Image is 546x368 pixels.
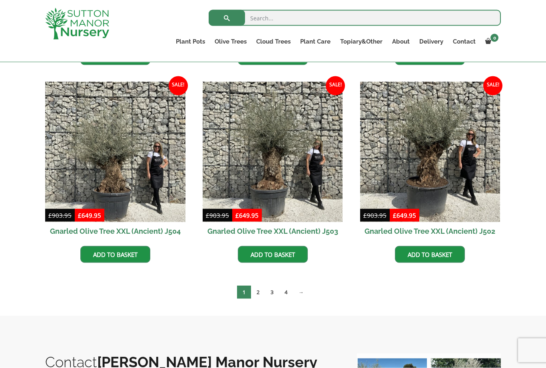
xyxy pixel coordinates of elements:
[48,211,52,219] span: £
[171,36,210,47] a: Plant Pots
[203,82,343,222] img: Gnarled Olive Tree XXL (Ancient) J503
[169,76,188,95] span: Sale!
[363,211,387,219] bdi: 903.95
[48,211,72,219] bdi: 903.95
[393,211,416,219] bdi: 649.95
[360,82,500,222] img: Gnarled Olive Tree XXL (Ancient) J502
[393,211,397,219] span: £
[414,36,448,47] a: Delivery
[295,36,335,47] a: Plant Care
[206,211,229,219] bdi: 903.95
[363,211,367,219] span: £
[395,246,465,263] a: Add to basket: “Gnarled Olive Tree XXL (Ancient) J502”
[251,286,265,299] a: Page 2
[209,10,501,26] input: Search...
[293,286,309,299] a: →
[265,286,279,299] a: Page 3
[483,76,502,95] span: Sale!
[448,36,480,47] a: Contact
[45,8,109,40] img: logo
[251,36,295,47] a: Cloud Trees
[45,222,185,240] h2: Gnarled Olive Tree XXL (Ancient) J504
[45,82,185,240] a: Sale! Gnarled Olive Tree XXL (Ancient) J504
[203,82,343,240] a: Sale! Gnarled Olive Tree XXL (Ancient) J503
[490,34,498,42] span: 0
[335,36,387,47] a: Topiary&Other
[235,211,239,219] span: £
[360,222,500,240] h2: Gnarled Olive Tree XXL (Ancient) J502
[78,211,101,219] bdi: 649.95
[206,211,209,219] span: £
[360,82,500,240] a: Sale! Gnarled Olive Tree XXL (Ancient) J502
[45,82,185,222] img: Gnarled Olive Tree XXL (Ancient) J504
[80,246,150,263] a: Add to basket: “Gnarled Olive Tree XXL (Ancient) J504”
[237,286,251,299] span: Page 1
[78,211,82,219] span: £
[238,246,308,263] a: Add to basket: “Gnarled Olive Tree XXL (Ancient) J503”
[235,211,259,219] bdi: 649.95
[387,36,414,47] a: About
[210,36,251,47] a: Olive Trees
[203,222,343,240] h2: Gnarled Olive Tree XXL (Ancient) J503
[480,36,501,47] a: 0
[279,286,293,299] a: Page 4
[326,76,345,95] span: Sale!
[45,285,501,302] nav: Product Pagination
